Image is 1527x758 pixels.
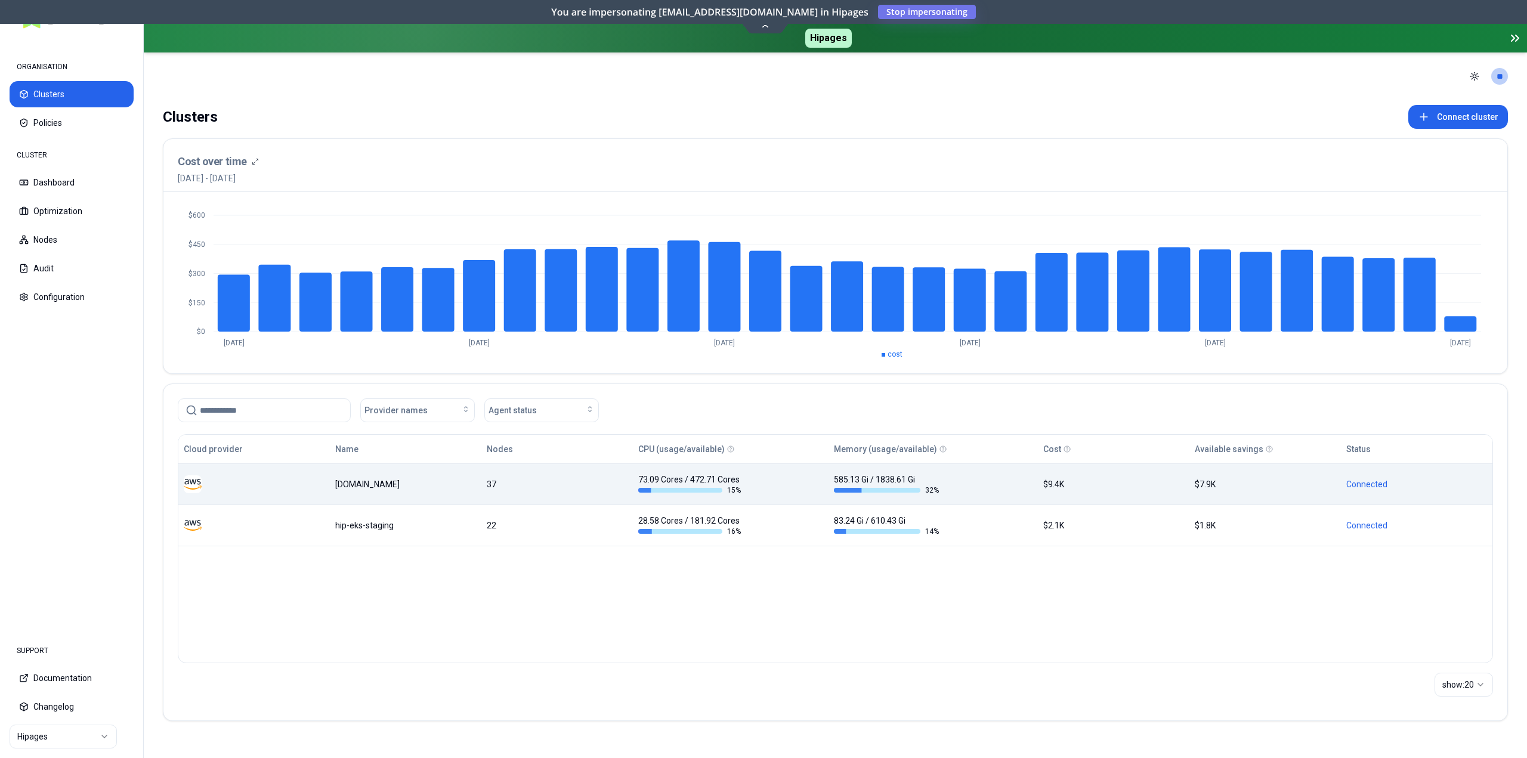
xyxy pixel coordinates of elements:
[487,437,513,461] button: Nodes
[178,153,247,170] h3: Cost over time
[1205,339,1226,347] tspan: [DATE]
[10,169,134,196] button: Dashboard
[714,339,735,347] tspan: [DATE]
[1195,478,1336,490] div: $7.9K
[10,639,134,663] div: SUPPORT
[834,437,937,461] button: Memory (usage/available)
[638,515,743,536] div: 28.58 Cores / 181.92 Cores
[335,437,358,461] button: Name
[188,240,205,249] tspan: $450
[184,437,243,461] button: Cloud provider
[335,478,476,490] div: luke.kubernetes.hipagesgroup.com.au
[10,694,134,720] button: Changelog
[1346,519,1487,531] div: Connected
[10,143,134,167] div: CLUSTER
[469,339,490,347] tspan: [DATE]
[188,299,205,307] tspan: $150
[834,515,939,536] div: 83.24 Gi / 610.43 Gi
[638,474,743,495] div: 73.09 Cores / 472.71 Cores
[834,474,939,495] div: 585.13 Gi / 1838.61 Gi
[1043,519,1184,531] div: $2.1K
[163,105,218,129] div: Clusters
[834,485,939,495] div: 32 %
[834,527,939,536] div: 14 %
[1346,443,1371,455] div: Status
[197,327,205,336] tspan: $0
[487,478,628,490] div: 37
[484,398,599,422] button: Agent status
[224,339,245,347] tspan: [DATE]
[1346,478,1487,490] div: Connected
[1195,437,1263,461] button: Available savings
[188,270,205,278] tspan: $300
[10,227,134,253] button: Nodes
[487,519,628,531] div: 22
[178,172,259,184] span: [DATE] - [DATE]
[10,665,134,691] button: Documentation
[10,81,134,107] button: Clusters
[960,339,981,347] tspan: [DATE]
[360,398,475,422] button: Provider names
[638,527,743,536] div: 16 %
[10,110,134,136] button: Policies
[805,29,852,48] span: Hipages
[1195,519,1336,531] div: $1.8K
[638,485,743,495] div: 15 %
[184,475,202,493] img: aws
[335,519,476,531] div: hip-eks-staging
[888,350,902,358] span: cost
[188,211,205,219] tspan: $600
[1043,478,1184,490] div: $9.4K
[10,198,134,224] button: Optimization
[489,404,537,416] span: Agent status
[364,404,428,416] span: Provider names
[1450,339,1471,347] tspan: [DATE]
[10,255,134,281] button: Audit
[1043,437,1061,461] button: Cost
[1408,105,1508,129] button: Connect cluster
[10,284,134,310] button: Configuration
[184,516,202,534] img: aws
[638,437,725,461] button: CPU (usage/available)
[10,55,134,79] div: ORGANISATION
